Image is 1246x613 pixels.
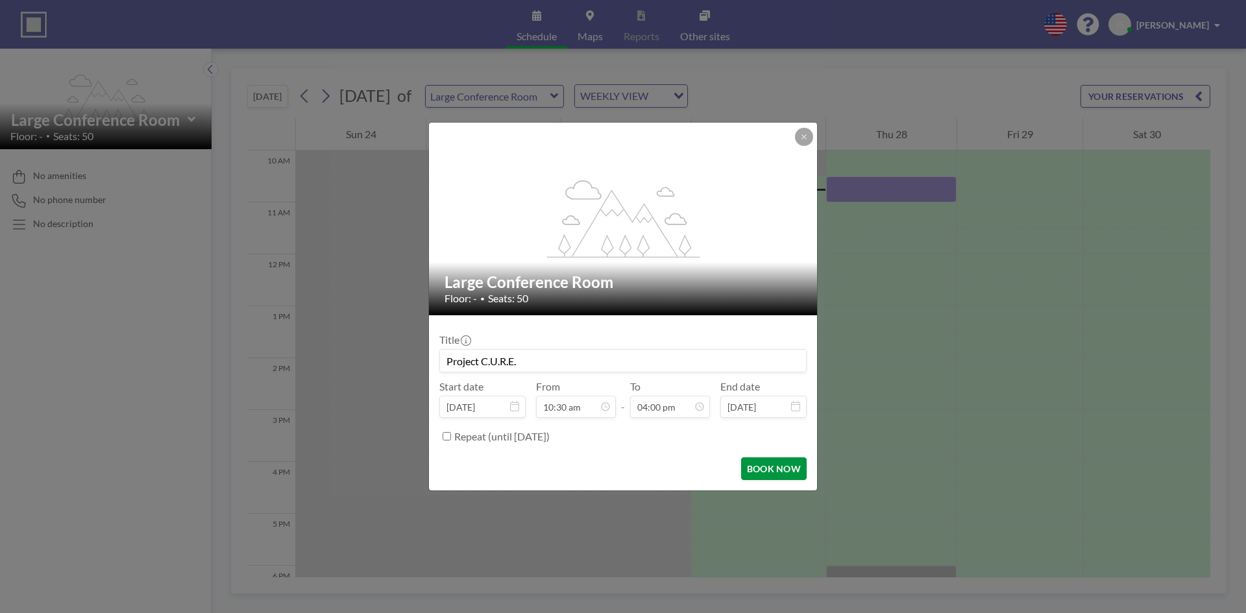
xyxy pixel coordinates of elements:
[536,380,560,393] label: From
[488,292,528,305] span: Seats: 50
[720,380,760,393] label: End date
[480,294,485,304] span: •
[630,380,641,393] label: To
[439,380,483,393] label: Start date
[621,385,625,413] span: -
[454,430,550,443] label: Repeat (until [DATE])
[445,272,803,292] h2: Large Conference Room
[547,179,700,257] g: flex-grow: 1.2;
[741,457,807,480] button: BOOK NOW
[440,350,806,372] input: Jenna's reservation
[445,292,477,305] span: Floor: -
[439,333,470,346] label: Title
